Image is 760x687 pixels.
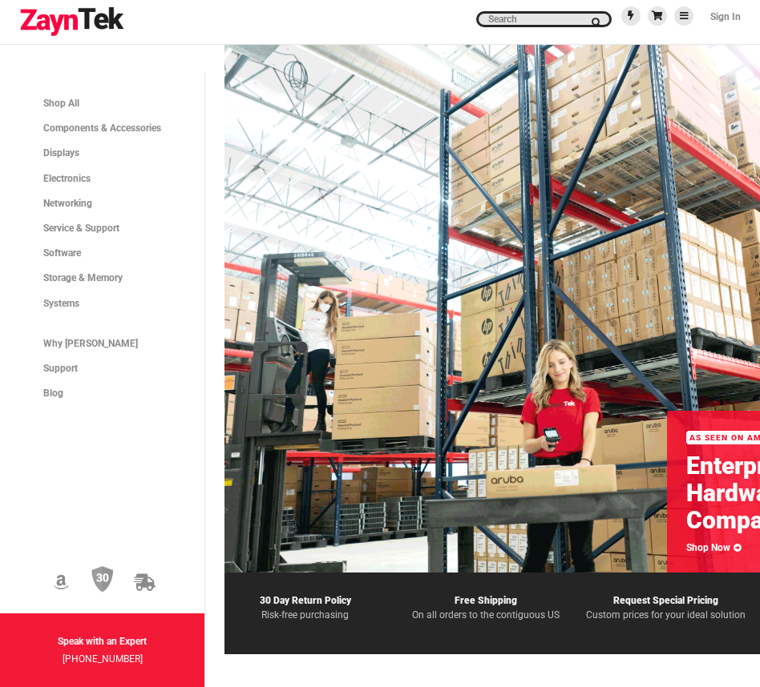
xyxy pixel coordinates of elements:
span: Blog [43,388,63,399]
a: Networking [14,191,190,216]
span: Software [43,247,81,259]
p: Free Shipping [405,592,566,609]
p: 30 Day Return Policy [224,592,386,609]
p: Risk-free purchasing [224,609,386,622]
a: Displays [14,141,190,166]
span: Storage & Memory [43,272,123,283]
span: Service & Support [43,223,119,234]
input: search products [476,11,612,27]
a: Blog [14,381,190,406]
span: Systems [43,298,79,309]
span: Displays [43,147,79,159]
strong: Speak with an Expert [58,636,147,647]
span: Shop All [43,98,79,109]
a: Shop Now [686,542,742,553]
span: Components & Accessories [43,123,161,134]
a: Software [14,241,190,266]
a: Support [14,356,190,381]
a: [PHONE_NUMBER] [63,653,143,665]
p: On all orders to the contiguous US [405,609,566,622]
a: Storage & Memory [14,266,190,291]
p: Custom prices for your ideal solution [585,609,746,622]
a: Components & Accessories [14,116,190,141]
img: logo [19,7,125,36]
img: 30 Day Return Policy [91,566,114,593]
span: Why [PERSON_NAME] [43,338,138,349]
a: Systems [14,291,190,316]
span: Networking [43,198,92,209]
a: Service & Support [14,216,190,241]
a: Electronics [14,167,190,191]
a: Shop All [14,91,190,116]
p: Request Special Pricing [585,592,746,609]
span: Electronics [43,173,91,184]
a: Why [PERSON_NAME] [14,331,190,356]
span: Support [43,363,78,374]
